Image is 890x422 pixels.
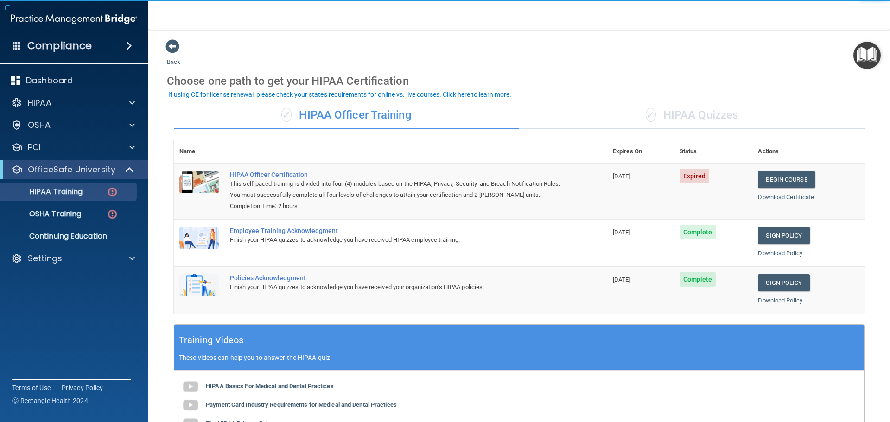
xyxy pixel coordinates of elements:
a: Terms of Use [12,383,51,392]
a: OSHA [11,120,135,131]
span: [DATE] [613,229,630,236]
div: Choose one path to get your HIPAA Certification [167,68,871,94]
b: Payment Card Industry Requirements for Medical and Dental Practices [206,401,397,408]
h5: Training Videos [179,332,244,348]
a: Dashboard [11,75,135,86]
th: Actions [752,140,865,163]
div: HIPAA Quizzes [519,101,865,129]
a: Download Policy [758,297,802,304]
button: If using CE for license renewal, please check your state's requirements for online vs. live cours... [167,90,513,99]
th: Name [174,140,224,163]
div: Completion Time: 2 hours [230,201,561,212]
h4: Compliance [27,39,92,52]
div: Finish your HIPAA quizzes to acknowledge you have received your organization’s HIPAA policies. [230,282,561,293]
span: Ⓒ Rectangle Health 2024 [12,396,88,405]
th: Expires On [607,140,674,163]
p: HIPAA [28,97,51,108]
div: If using CE for license renewal, please check your state's requirements for online vs. live cours... [168,91,511,98]
img: gray_youtube_icon.38fcd6cc.png [181,396,200,415]
a: Back [167,47,180,65]
a: Sign Policy [758,274,809,291]
button: Open Resource Center [853,42,881,69]
a: Download Policy [758,250,802,257]
span: Complete [680,225,716,239]
span: [DATE] [613,173,630,180]
span: Complete [680,272,716,287]
a: OfficeSafe University [11,164,134,175]
span: ✓ [646,108,656,122]
div: Policies Acknowledgment [230,274,561,282]
img: gray_youtube_icon.38fcd6cc.png [181,378,200,396]
a: Download Certificate [758,194,814,201]
p: Dashboard [26,75,73,86]
span: ✓ [281,108,292,122]
img: PMB logo [11,10,137,28]
img: danger-circle.6113f641.png [107,186,118,198]
span: [DATE] [613,276,630,283]
p: OSHA Training [6,209,81,219]
th: Status [674,140,753,163]
p: OSHA [28,120,51,131]
div: Employee Training Acknowledgment [230,227,561,234]
img: danger-circle.6113f641.png [107,208,118,220]
b: HIPAA Basics For Medical and Dental Practices [206,383,334,390]
span: Expired [680,169,710,183]
img: dashboard.aa5b2476.svg [11,76,20,85]
a: Settings [11,253,135,264]
a: PCI [11,142,135,153]
p: Continuing Education [6,232,133,241]
div: Finish your HIPAA quizzes to acknowledge you have received HIPAA employee training. [230,234,561,246]
p: Settings [28,253,62,264]
a: HIPAA [11,97,135,108]
p: These videos can help you to answer the HIPAA quiz [179,354,859,361]
a: Privacy Policy [62,383,103,392]
p: HIPAA Training [6,187,83,196]
div: HIPAA Officer Training [174,101,519,129]
a: Begin Course [758,171,814,188]
a: Sign Policy [758,227,809,244]
a: HIPAA Officer Certification [230,171,561,178]
div: This self-paced training is divided into four (4) modules based on the HIPAA, Privacy, Security, ... [230,178,561,201]
p: OfficeSafe University [28,164,115,175]
p: PCI [28,142,41,153]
